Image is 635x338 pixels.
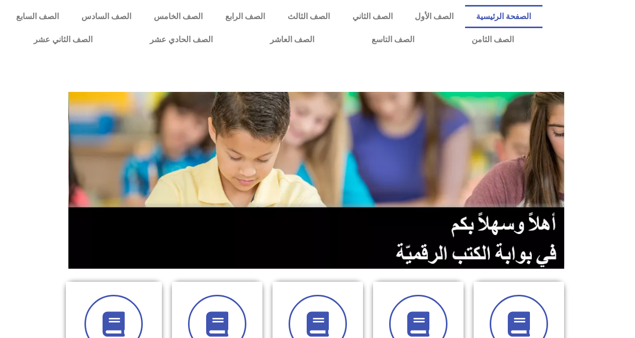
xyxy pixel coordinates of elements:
a: الصف السابع [5,5,70,28]
a: الصف السادس [70,5,143,28]
a: الصف الثاني [341,5,404,28]
a: الصف العاشر [241,28,343,51]
a: الصف الثاني عشر [5,28,121,51]
a: الصفحة الرئيسية [465,5,542,28]
a: الصف الحادي عشر [121,28,241,51]
a: الصف الثامن [443,28,542,51]
a: الصف الأول [404,5,465,28]
a: الصف الخامس [143,5,214,28]
a: الصف التاسع [343,28,443,51]
a: الصف الثالث [276,5,341,28]
a: الصف الرابع [214,5,277,28]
